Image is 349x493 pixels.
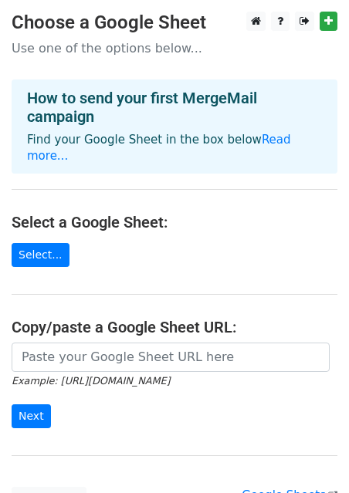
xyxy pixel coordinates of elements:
[12,404,51,428] input: Next
[12,12,337,34] h3: Choose a Google Sheet
[27,132,322,164] p: Find your Google Sheet in the box below
[12,318,337,336] h4: Copy/paste a Google Sheet URL:
[12,243,69,267] a: Select...
[27,133,291,163] a: Read more...
[12,343,330,372] input: Paste your Google Sheet URL here
[12,213,337,231] h4: Select a Google Sheet:
[27,89,322,126] h4: How to send your first MergeMail campaign
[12,375,170,387] small: Example: [URL][DOMAIN_NAME]
[12,40,337,56] p: Use one of the options below...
